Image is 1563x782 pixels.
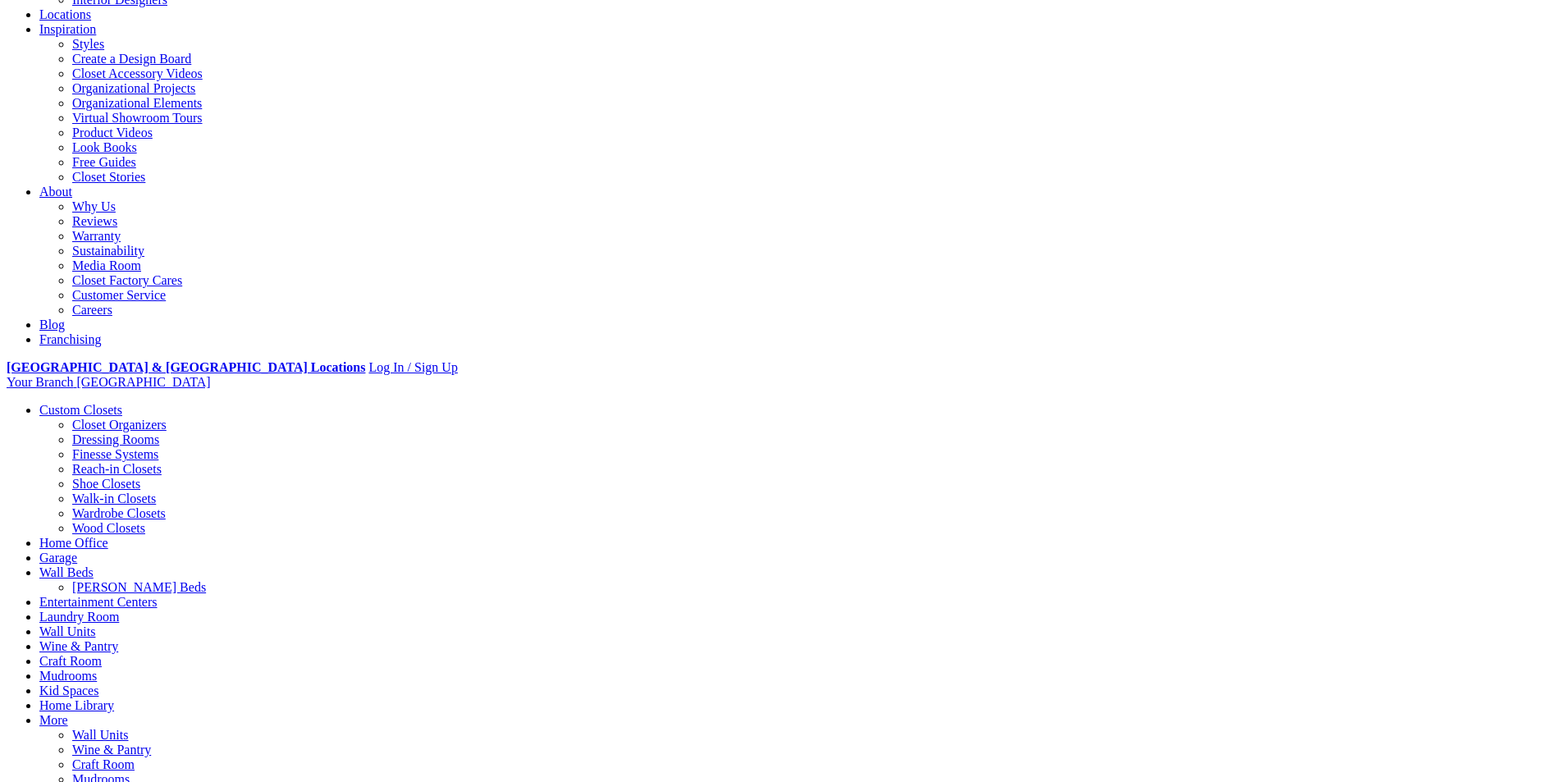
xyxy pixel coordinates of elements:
[39,551,77,565] a: Garage
[39,536,108,550] a: Home Office
[39,332,102,346] a: Franchising
[72,170,145,184] a: Closet Stories
[72,580,206,594] a: [PERSON_NAME] Beds
[72,288,166,302] a: Customer Service
[368,360,457,374] a: Log In / Sign Up
[72,462,162,476] a: Reach-in Closets
[39,713,68,727] a: More menu text will display only on big screen
[72,52,191,66] a: Create a Design Board
[72,214,117,228] a: Reviews
[39,7,91,21] a: Locations
[39,639,118,653] a: Wine & Pantry
[76,375,210,389] span: [GEOGRAPHIC_DATA]
[39,624,95,638] a: Wall Units
[72,96,202,110] a: Organizational Elements
[72,199,116,213] a: Why Us
[72,303,112,317] a: Careers
[39,403,122,417] a: Custom Closets
[72,229,121,243] a: Warranty
[39,698,114,712] a: Home Library
[72,37,104,51] a: Styles
[7,375,73,389] span: Your Branch
[72,728,128,742] a: Wall Units
[72,432,159,446] a: Dressing Rooms
[72,111,203,125] a: Virtual Showroom Tours
[72,81,195,95] a: Organizational Projects
[72,258,141,272] a: Media Room
[72,244,144,258] a: Sustainability
[72,155,136,169] a: Free Guides
[72,477,140,491] a: Shoe Closets
[72,521,145,535] a: Wood Closets
[39,684,98,697] a: Kid Spaces
[72,757,135,771] a: Craft Room
[72,743,151,757] a: Wine & Pantry
[72,66,203,80] a: Closet Accessory Videos
[39,595,158,609] a: Entertainment Centers
[39,318,65,332] a: Blog
[39,565,94,579] a: Wall Beds
[72,273,182,287] a: Closet Factory Cares
[72,140,137,154] a: Look Books
[72,492,156,505] a: Walk-in Closets
[39,185,72,199] a: About
[72,418,167,432] a: Closet Organizers
[7,375,211,389] a: Your Branch [GEOGRAPHIC_DATA]
[39,654,102,668] a: Craft Room
[72,447,158,461] a: Finesse Systems
[39,610,119,624] a: Laundry Room
[39,669,97,683] a: Mudrooms
[7,360,365,374] a: [GEOGRAPHIC_DATA] & [GEOGRAPHIC_DATA] Locations
[39,22,96,36] a: Inspiration
[72,506,166,520] a: Wardrobe Closets
[72,126,153,139] a: Product Videos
